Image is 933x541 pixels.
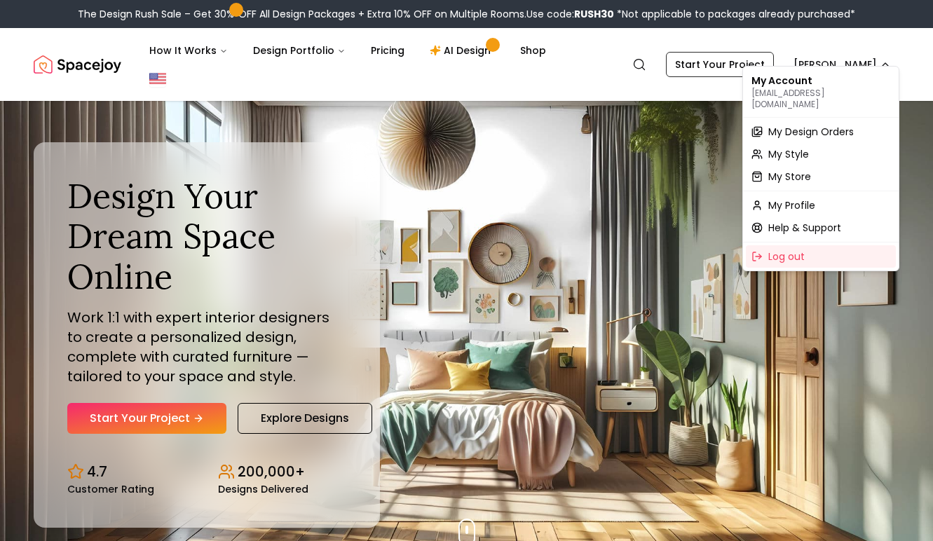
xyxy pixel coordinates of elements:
[768,170,811,184] span: My Store
[768,125,854,139] span: My Design Orders
[746,165,896,188] a: My Store
[768,147,809,161] span: My Style
[746,194,896,217] a: My Profile
[742,66,899,271] div: [PERSON_NAME]
[768,249,805,263] span: Log out
[746,143,896,165] a: My Style
[746,69,896,114] div: My Account
[768,198,815,212] span: My Profile
[768,221,841,235] span: Help & Support
[746,217,896,239] a: Help & Support
[746,121,896,143] a: My Design Orders
[751,88,890,110] p: [EMAIL_ADDRESS][DOMAIN_NAME]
